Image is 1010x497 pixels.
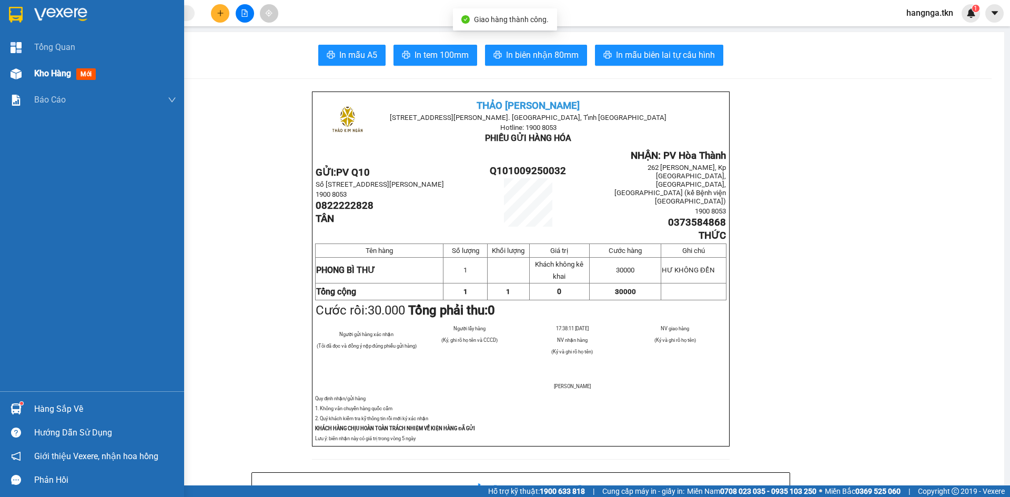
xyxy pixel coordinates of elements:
[485,45,587,66] button: printerIn biên nhận 80mm
[540,487,585,495] strong: 1900 633 818
[493,50,502,60] span: printer
[316,167,370,178] strong: GỬI:
[34,425,176,441] div: Hướng dẫn sử dụng
[682,247,705,255] span: Ghi chú
[474,15,549,24] span: Giao hàng thành công.
[661,326,689,331] span: NV giao hàng
[390,114,666,121] span: [STREET_ADDRESS][PERSON_NAME]. [GEOGRAPHIC_DATA], Tỉnh [GEOGRAPHIC_DATA]
[557,287,561,296] span: 0
[34,93,66,106] span: Báo cáo
[315,415,428,421] span: 2. Quý khách kiểm tra kỹ thông tin rồi mới ký xác nhận
[34,401,176,417] div: Hàng sắp về
[490,165,566,177] span: Q101009250032
[339,331,393,337] span: Người gửi hàng xác nhận
[898,6,962,19] span: hangnga.tkn
[339,48,377,62] span: In mẫu A5
[595,45,723,66] button: printerIn mẫu biên lai tự cấu hình
[11,475,21,485] span: message
[500,124,557,131] span: Hotline: 1900 8053
[11,42,22,53] img: dashboard-icon
[20,402,23,405] sup: 1
[463,266,467,274] span: 1
[654,337,696,343] span: (Ký và ghi rõ họ tên)
[11,68,22,79] img: warehouse-icon
[825,485,901,497] span: Miền Bắc
[336,167,370,178] span: PV Q10
[34,472,176,488] div: Phản hồi
[952,488,959,495] span: copyright
[908,485,910,497] span: |
[668,217,726,228] span: 0373584868
[321,95,373,147] img: logo
[990,8,999,18] span: caret-down
[441,337,498,343] span: (Ký, ghi rõ họ tên và CCCD)
[11,403,22,414] img: warehouse-icon
[9,7,23,23] img: logo-vxr
[316,213,334,225] span: TÂN
[974,5,977,12] span: 1
[985,4,1004,23] button: caret-down
[368,303,405,318] span: 30.000
[11,451,21,461] span: notification
[662,266,715,274] span: HƯ KHÔNG ĐỀN
[551,349,593,354] span: (Ký và ghi rõ họ tên)
[315,435,416,441] span: Lưu ý: biên nhận này có giá trị trong vòng 5 ngày
[13,76,157,111] b: GỬI : PV [GEOGRAPHIC_DATA]
[855,487,901,495] strong: 0369 525 060
[316,303,495,318] span: Cước rồi:
[415,48,469,62] span: In tem 100mm
[485,133,571,143] span: PHIẾU GỬI HÀNG HÓA
[453,326,486,331] span: Người lấy hàng
[13,13,66,66] img: logo.jpg
[819,489,822,493] span: ⚪️
[556,326,589,331] span: 17:38:11 [DATE]
[316,190,347,198] span: 1900 8053
[609,247,642,255] span: Cước hàng
[265,9,272,17] span: aim
[463,288,468,296] span: 1
[316,287,356,297] strong: Tổng cộng
[554,383,591,389] span: [PERSON_NAME]
[603,50,612,60] span: printer
[34,40,75,54] span: Tổng Quan
[34,68,71,78] span: Kho hàng
[615,288,636,296] span: 30000
[631,150,726,161] span: NHẬN: PV Hòa Thành
[168,96,176,104] span: down
[11,95,22,106] img: solution-icon
[966,8,976,18] img: icon-new-feature
[557,337,588,343] span: NV nhận hàng
[11,428,21,438] span: question-circle
[461,15,470,24] span: check-circle
[488,303,495,318] span: 0
[317,343,417,349] span: (Tôi đã đọc và đồng ý nộp đúng phiếu gửi hàng)
[316,200,373,211] span: 0822222828
[408,303,495,318] strong: Tổng phải thu:
[316,180,444,188] span: Số [STREET_ADDRESS][PERSON_NAME]
[972,5,979,12] sup: 1
[506,48,579,62] span: In biên nhận 80mm
[316,265,375,275] span: PHONG BÌ THƯ
[687,485,816,497] span: Miền Nam
[315,405,392,411] span: 1. Không vân chuyển hàng quốc cấm
[695,207,726,215] span: 1900 8053
[318,45,386,66] button: printerIn mẫu A5
[492,247,524,255] span: Khối lượng
[260,4,278,23] button: aim
[602,485,684,497] span: Cung cấp máy in - giấy in:
[477,100,580,111] span: THẢO [PERSON_NAME]
[593,485,594,497] span: |
[616,48,715,62] span: In mẫu biên lai tự cấu hình
[76,68,96,80] span: mới
[452,247,479,255] span: Số lượng
[241,9,248,17] span: file-add
[98,26,440,39] li: [STREET_ADDRESS][PERSON_NAME]. [GEOGRAPHIC_DATA], Tỉnh [GEOGRAPHIC_DATA]
[393,45,477,66] button: printerIn tem 100mm
[211,4,229,23] button: plus
[315,425,475,431] strong: KHÁCH HÀNG CHỊU HOÀN TOÀN TRÁCH NHIỆM VỀ KIỆN HÀNG ĐÃ GỬI
[616,266,634,274] span: 30000
[488,485,585,497] span: Hỗ trợ kỹ thuật:
[699,230,726,241] span: THỨC
[550,247,568,255] span: Giá trị
[236,4,254,23] button: file-add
